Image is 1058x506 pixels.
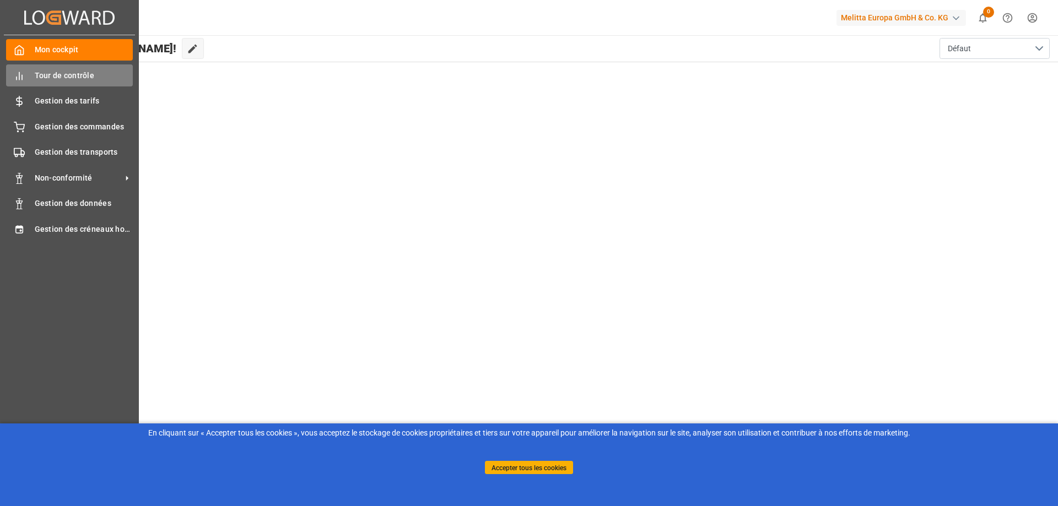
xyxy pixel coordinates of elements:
[987,8,990,15] font: 0
[6,116,133,137] a: Gestion des commandes
[6,218,133,240] a: Gestion des créneaux horaires
[35,199,111,208] font: Gestion des données
[970,6,995,30] button: afficher 0 nouvelles notifications
[6,39,133,61] a: Mon cockpit
[836,7,970,28] button: Melitta Europa GmbH & Co. KG
[35,96,100,105] font: Gestion des tarifs
[995,6,1020,30] button: Centre d'aide
[6,90,133,112] a: Gestion des tarifs
[148,428,910,437] font: En cliquant sur « Accepter tous les cookies », vous acceptez le stockage de cookies propriétaires...
[35,148,118,156] font: Gestion des transports
[948,44,971,53] font: Défaut
[940,38,1050,59] button: ouvrir le menu
[35,225,146,233] font: Gestion des créneaux horaires
[46,42,176,55] font: Bonjour [PERSON_NAME]!
[485,461,573,474] button: Accepter tous les cookies
[6,64,133,86] a: Tour de contrôle
[35,173,93,182] font: Non-conformité
[6,142,133,163] a: Gestion des transports
[35,71,94,80] font: Tour de contrôle
[35,45,79,54] font: Mon cockpit
[6,193,133,214] a: Gestion des données
[35,122,125,131] font: Gestion des commandes
[492,464,566,471] font: Accepter tous les cookies
[841,13,948,22] font: Melitta Europa GmbH & Co. KG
